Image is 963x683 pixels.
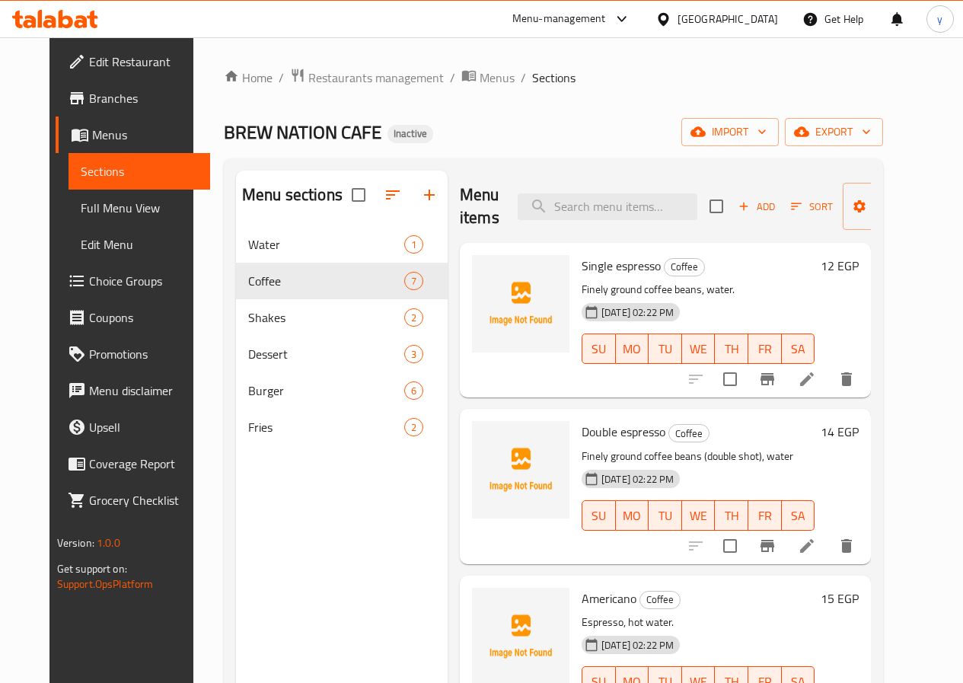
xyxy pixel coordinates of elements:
span: Water [248,235,404,254]
span: WE [688,338,709,360]
span: Americano [582,587,636,610]
a: Edit menu item [798,537,816,555]
div: items [404,345,423,363]
button: TU [649,500,682,531]
div: items [404,308,423,327]
button: Add [732,195,781,219]
a: Upsell [56,409,210,445]
span: Coffee [248,272,404,290]
button: delete [828,528,865,564]
span: [DATE] 02:22 PM [595,638,680,653]
span: Menu disclaimer [89,381,198,400]
span: Sort [791,198,833,215]
p: Espresso, hot water. [582,613,815,632]
div: Coffee [668,424,709,442]
a: Menus [461,68,515,88]
span: Promotions [89,345,198,363]
button: FR [748,500,782,531]
span: Manage items [855,187,933,225]
span: BREW NATION CAFE [224,115,381,149]
h6: 12 EGP [821,255,859,276]
span: y [937,11,942,27]
span: Sort items [781,195,843,219]
a: Full Menu View [69,190,210,226]
div: items [404,418,423,436]
a: Sections [69,153,210,190]
div: items [404,272,423,290]
button: WE [682,334,716,364]
input: search [518,193,697,220]
span: Sections [81,162,198,180]
div: items [404,381,423,400]
span: Version: [57,533,94,553]
span: Coffee [665,258,704,276]
span: Select to update [714,530,746,562]
a: Edit menu item [798,370,816,388]
a: Home [224,69,273,87]
button: TH [715,500,748,531]
button: MO [616,334,649,364]
span: Select all sections [343,179,375,211]
span: Double espresso [582,420,665,443]
div: Burger6 [236,372,448,409]
div: Coffee7 [236,263,448,299]
span: 2 [405,311,423,325]
span: Sections [532,69,576,87]
div: Shakes2 [236,299,448,336]
span: 6 [405,384,423,398]
span: MO [622,505,643,527]
span: Coupons [89,308,198,327]
span: Menus [480,69,515,87]
span: 1.0.0 [97,533,120,553]
span: Coverage Report [89,455,198,473]
div: Water1 [236,226,448,263]
nav: Menu sections [236,220,448,452]
button: export [785,118,883,146]
span: Burger [248,381,404,400]
span: Choice Groups [89,272,198,290]
a: Coupons [56,299,210,336]
h6: 15 EGP [821,588,859,609]
span: Coffee [640,591,680,608]
h6: 14 EGP [821,421,859,442]
a: Branches [56,80,210,116]
span: 2 [405,420,423,435]
span: Sort sections [375,177,411,213]
li: / [279,69,284,87]
div: Dessert3 [236,336,448,372]
a: Grocery Checklist [56,482,210,519]
button: delete [828,361,865,397]
span: Branches [89,89,198,107]
li: / [450,69,455,87]
li: / [521,69,526,87]
p: Finely ground coffee beans (double shot), water [582,447,815,466]
div: items [404,235,423,254]
a: Support.OpsPlatform [57,574,154,594]
a: Choice Groups [56,263,210,299]
span: Upsell [89,418,198,436]
button: Manage items [843,183,945,230]
span: SU [588,505,610,527]
span: 3 [405,347,423,362]
span: [DATE] 02:22 PM [595,472,680,487]
span: Single espresso [582,254,661,277]
h2: Menu items [460,184,499,229]
span: TH [721,338,742,360]
img: Double espresso [472,421,569,519]
span: Shakes [248,308,404,327]
div: Coffee [639,591,681,609]
a: Restaurants management [290,68,444,88]
a: Promotions [56,336,210,372]
button: Branch-specific-item [749,361,786,397]
span: [DATE] 02:22 PM [595,305,680,320]
div: [GEOGRAPHIC_DATA] [678,11,778,27]
a: Menu disclaimer [56,372,210,409]
span: Full Menu View [81,199,198,217]
div: Inactive [387,125,433,143]
a: Edit Menu [69,226,210,263]
button: TU [649,334,682,364]
span: export [797,123,871,142]
span: SA [788,505,809,527]
button: SU [582,500,616,531]
div: Coffee [664,258,705,276]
